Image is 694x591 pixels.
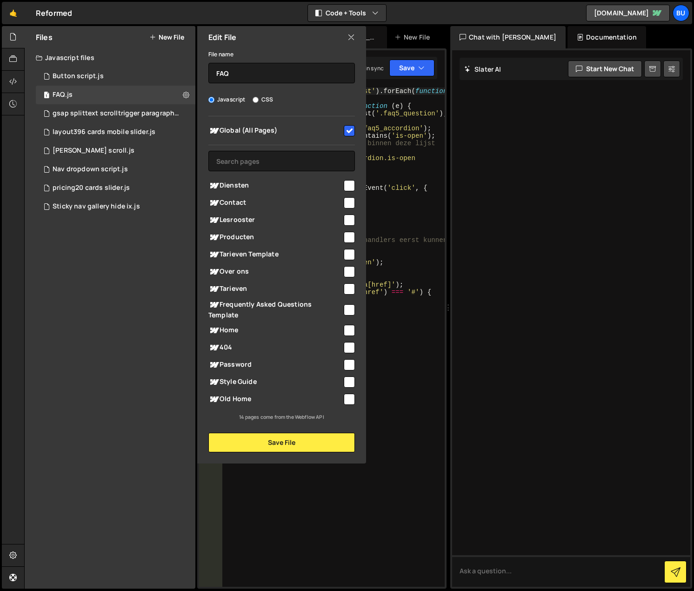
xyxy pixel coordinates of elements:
[568,60,642,77] button: Start new chat
[208,32,236,42] h2: Edit File
[208,283,342,295] span: Tarieven
[450,26,566,48] div: Chat with [PERSON_NAME]
[208,325,342,336] span: Home
[53,91,73,99] div: FAQ.js
[208,232,342,243] span: Producten
[208,359,342,370] span: Password
[36,32,53,42] h2: Files
[36,141,195,160] div: 17187/47651.js
[389,60,434,76] button: Save
[149,34,184,41] button: New File
[673,5,689,21] a: Bu
[44,92,49,100] span: 1
[208,342,342,353] span: 404
[208,180,342,191] span: Diensten
[208,125,342,136] span: Global (All Pages)
[208,376,342,388] span: Style Guide
[208,97,214,103] input: Javascript
[253,95,273,104] label: CSS
[208,249,342,260] span: Tarieven Template
[25,48,195,67] div: Javascript files
[208,151,355,171] input: Search pages
[208,433,355,452] button: Save File
[36,197,195,216] div: 17187/47650.js
[308,5,386,21] button: Code + Tools
[36,67,195,86] div: 17187/47509.js
[464,65,501,74] h2: Slater AI
[53,147,134,155] div: [PERSON_NAME] scroll.js
[36,123,195,141] div: 17187/47646.js
[36,7,72,19] div: Reformed
[36,86,195,104] div: 17187/47555.js
[253,97,259,103] input: CSS
[53,202,140,211] div: Sticky nav gallery hide ix.js
[208,266,342,277] span: Over ons
[53,184,130,192] div: pricing20 cards slider.js
[208,63,355,83] input: Name
[53,165,128,174] div: Nav dropdown script.js
[53,72,104,81] div: Button script.js
[208,50,234,59] label: File name
[53,109,181,118] div: gsap splittext scrolltrigger paragraph.js
[2,2,25,24] a: 🤙
[208,95,246,104] label: Javascript
[53,128,155,136] div: layout396 cards mobile slider.js
[586,5,670,21] a: [DOMAIN_NAME]
[567,26,646,48] div: Documentation
[36,179,195,197] div: 17187/47647.js
[36,104,199,123] div: 17187/47648.js
[208,215,342,226] span: Lesrooster
[239,414,324,420] small: 14 pages come from the Webflow API
[208,394,342,405] span: Old Home
[208,197,342,208] span: Contact
[394,33,434,42] div: New File
[208,299,342,320] span: Frequently Asked Questions Template
[36,160,195,179] div: 17187/47645.js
